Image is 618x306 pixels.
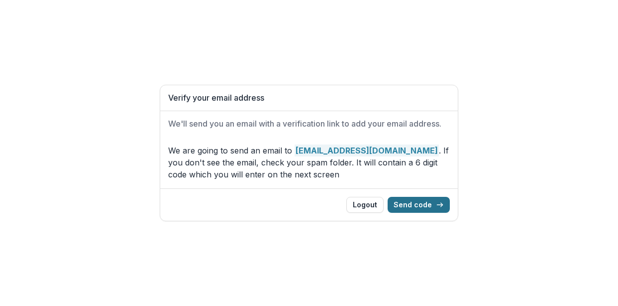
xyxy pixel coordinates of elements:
[295,145,439,156] strong: [EMAIL_ADDRESS][DOMAIN_NAME]
[168,145,450,180] p: We are going to send an email to . If you don't see the email, check your spam folder. It will co...
[168,93,450,103] h1: Verify your email address
[388,197,450,213] button: Send code
[346,197,384,213] button: Logout
[168,119,450,129] h2: We'll send you an email with a verification link to add your email address.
